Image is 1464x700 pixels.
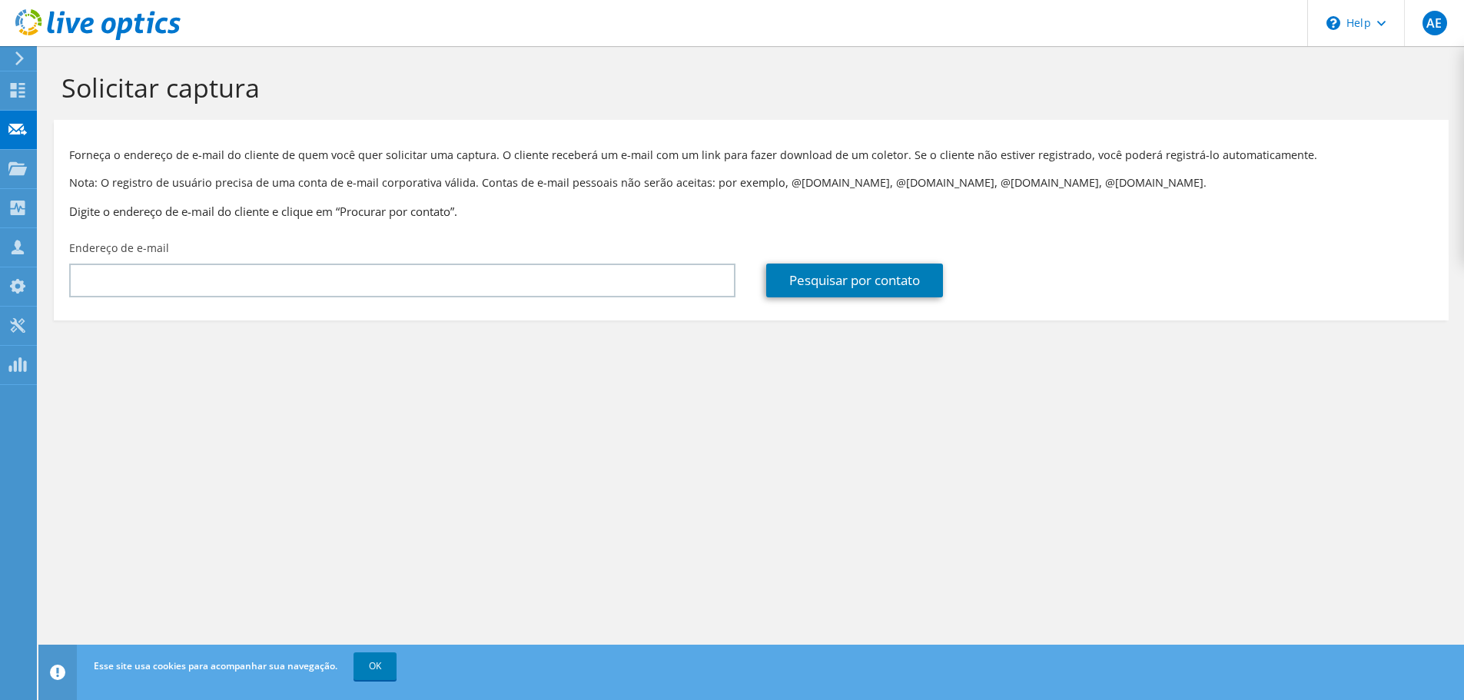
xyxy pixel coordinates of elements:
[94,659,337,672] span: Esse site usa cookies para acompanhar sua navegação.
[61,71,1433,104] h1: Solicitar captura
[69,174,1433,191] p: Nota: O registro de usuário precisa de uma conta de e-mail corporativa válida. Contas de e-mail p...
[766,264,943,297] a: Pesquisar por contato
[69,147,1433,164] p: Forneça o endereço de e-mail do cliente de quem você quer solicitar uma captura. O cliente recebe...
[1326,16,1340,30] svg: \n
[1423,11,1447,35] span: AE
[354,652,397,680] a: OK
[69,203,1433,220] h3: Digite o endereço de e-mail do cliente e clique em “Procurar por contato”.
[69,241,169,256] label: Endereço de e-mail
